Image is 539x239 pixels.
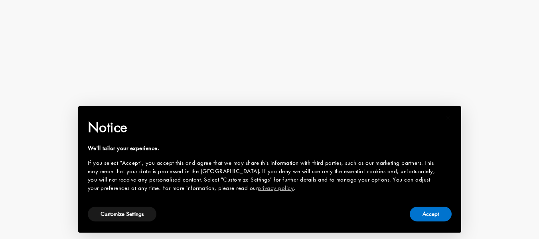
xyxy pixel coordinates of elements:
div: If you select "Accept", you accept this and agree that we may share this information with third p... [88,159,439,192]
button: Close this notice [439,109,458,128]
div: We'll tailor your experience. [88,144,439,152]
span: × [446,112,451,124]
a: privacy policy [258,184,294,192]
button: Customize Settings [88,207,156,221]
button: Accept [410,207,452,221]
h2: Notice [88,117,439,138]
